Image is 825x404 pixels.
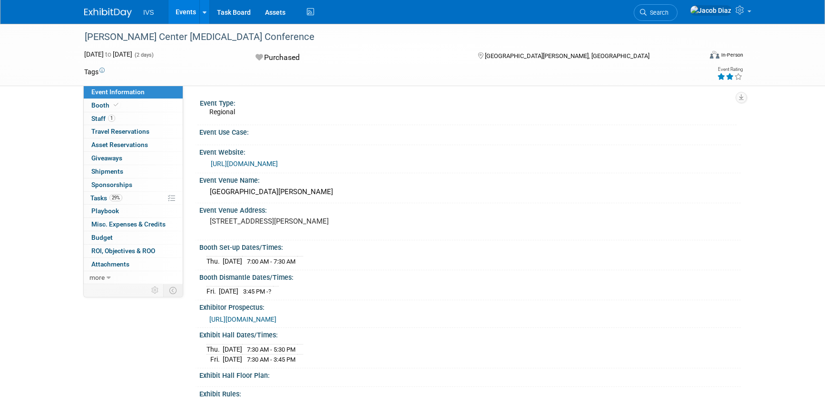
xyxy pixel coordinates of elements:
[91,234,113,241] span: Budget
[108,115,115,122] span: 1
[91,207,119,215] span: Playbook
[690,5,732,16] img: Jacob Diaz
[84,152,183,165] a: Giveaways
[91,141,148,148] span: Asset Reservations
[199,328,741,340] div: Exhibit Hall Dates/Times:
[199,387,741,399] div: Exhibit Rules:
[89,274,105,281] span: more
[84,245,183,257] a: ROI, Objectives & ROO
[91,181,132,188] span: Sponsorships
[91,101,120,109] span: Booth
[91,260,129,268] span: Attachments
[721,51,743,59] div: In-Person
[200,96,737,108] div: Event Type:
[199,203,741,215] div: Event Venue Address:
[199,270,741,282] div: Booth Dismantle Dates/Times:
[84,205,183,217] a: Playbook
[84,125,183,138] a: Travel Reservations
[634,4,678,21] a: Search
[91,115,115,122] span: Staff
[199,240,741,252] div: Booth Set-up Dates/Times:
[84,99,183,112] a: Booth
[91,220,166,228] span: Misc. Expenses & Credits
[645,49,743,64] div: Event Format
[91,128,149,135] span: Travel Reservations
[164,284,183,296] td: Toggle Event Tabs
[223,344,242,355] td: [DATE]
[147,284,164,296] td: Personalize Event Tab Strip
[84,8,132,18] img: ExhibitDay
[253,49,463,66] div: Purchased
[91,168,123,175] span: Shipments
[81,29,687,46] div: [PERSON_NAME] Center [MEDICAL_DATA] Conference
[206,344,223,355] td: Thu.
[114,102,118,108] i: Booth reservation complete
[91,154,122,162] span: Giveaways
[84,192,183,205] a: Tasks29%
[84,271,183,284] a: more
[104,50,113,58] span: to
[199,300,741,312] div: Exhibitor Prospectus:
[84,258,183,271] a: Attachments
[206,286,219,296] td: Fri.
[199,125,741,137] div: Event Use Case:
[199,368,741,380] div: Exhibit Hall Floor Plan:
[717,67,743,72] div: Event Rating
[143,9,154,16] span: IVS
[84,50,132,58] span: [DATE] [DATE]
[84,165,183,178] a: Shipments
[211,160,278,168] a: [URL][DOMAIN_NAME]
[243,288,271,295] span: 3:45 PM -
[199,145,741,157] div: Event Website:
[210,217,414,226] pre: [STREET_ADDRESS][PERSON_NAME]
[206,355,223,365] td: Fri.
[223,355,242,365] td: [DATE]
[223,256,242,266] td: [DATE]
[84,138,183,151] a: Asset Reservations
[84,112,183,125] a: Staff1
[91,88,145,96] span: Event Information
[710,51,719,59] img: Format-Inperson.png
[219,286,238,296] td: [DATE]
[84,178,183,191] a: Sponsorships
[199,173,741,185] div: Event Venue Name:
[206,256,223,266] td: Thu.
[84,86,183,99] a: Event Information
[209,315,276,323] a: [URL][DOMAIN_NAME]
[247,346,295,353] span: 7:30 AM - 5:30 PM
[84,218,183,231] a: Misc. Expenses & Credits
[91,247,155,255] span: ROI, Objectives & ROO
[84,67,105,77] td: Tags
[109,194,122,201] span: 29%
[84,231,183,244] a: Budget
[90,194,122,202] span: Tasks
[209,108,235,116] span: Regional
[247,356,295,363] span: 7:30 AM - 3:45 PM
[206,185,734,199] div: [GEOGRAPHIC_DATA][PERSON_NAME]
[247,258,295,265] span: 7:00 AM - 7:30 AM
[268,288,271,295] span: ?
[647,9,668,16] span: Search
[134,52,154,58] span: (2 days)
[485,52,649,59] span: [GEOGRAPHIC_DATA][PERSON_NAME], [GEOGRAPHIC_DATA]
